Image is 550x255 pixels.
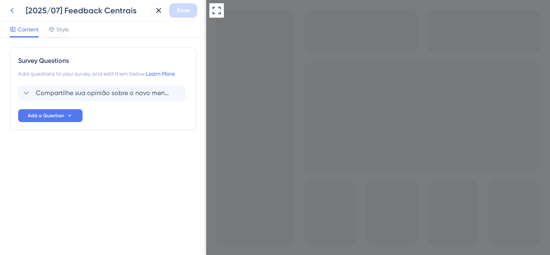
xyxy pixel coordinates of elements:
div: Close survey [248,6,258,16]
div: [2025/07] Feedback Centrais [26,5,148,16]
span: Content [18,25,39,34]
div: Add questions to your survey and edit them below. [18,69,188,79]
button: Add a Question [18,109,83,122]
button: Save [169,3,197,18]
div: Survey Questions [18,56,188,66]
button: Submit survey [118,153,146,164]
span: Compartilhe sua opinião sobre o novo menu 📝 Queremos deixar o sistema cada vez melhor pra você! C... [36,88,169,98]
span: Save [177,6,190,15]
span: Add a Question [28,112,64,119]
a: Learn More [146,70,175,77]
div: Compartilhe sua opinião sobre o novo menu 📝 Queremos deixar o sistema cada vez melhor pra você! C... [10,21,258,98]
span: Style [56,25,69,34]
